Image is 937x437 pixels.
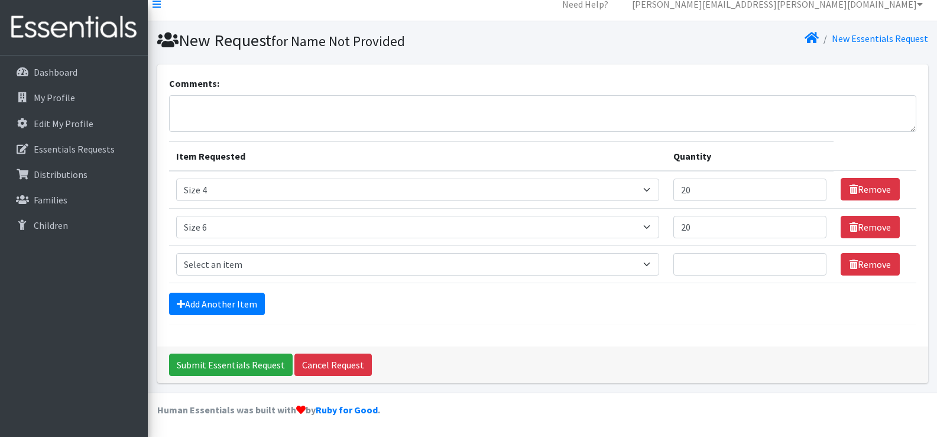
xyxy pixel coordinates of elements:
a: Edit My Profile [5,112,143,135]
a: Add Another Item [169,293,265,315]
p: My Profile [34,92,75,103]
a: New Essentials Request [832,33,928,44]
p: Children [34,219,68,231]
a: Children [5,213,143,237]
p: Families [34,194,67,206]
small: for Name Not Provided [271,33,405,50]
h1: New Request [157,30,539,51]
a: Cancel Request [294,354,372,376]
a: Families [5,188,143,212]
p: Distributions [34,169,87,180]
a: Remove [841,216,900,238]
th: Item Requested [169,141,667,171]
a: Remove [841,178,900,200]
label: Comments: [169,76,219,90]
a: Remove [841,253,900,276]
a: Dashboard [5,60,143,84]
p: Essentials Requests [34,143,115,155]
a: Distributions [5,163,143,186]
th: Quantity [666,141,834,171]
a: Essentials Requests [5,137,143,161]
strong: Human Essentials was built with by . [157,404,380,416]
p: Edit My Profile [34,118,93,130]
p: Dashboard [34,66,77,78]
img: HumanEssentials [5,8,143,47]
a: Ruby for Good [316,404,378,416]
a: My Profile [5,86,143,109]
input: Submit Essentials Request [169,354,293,376]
